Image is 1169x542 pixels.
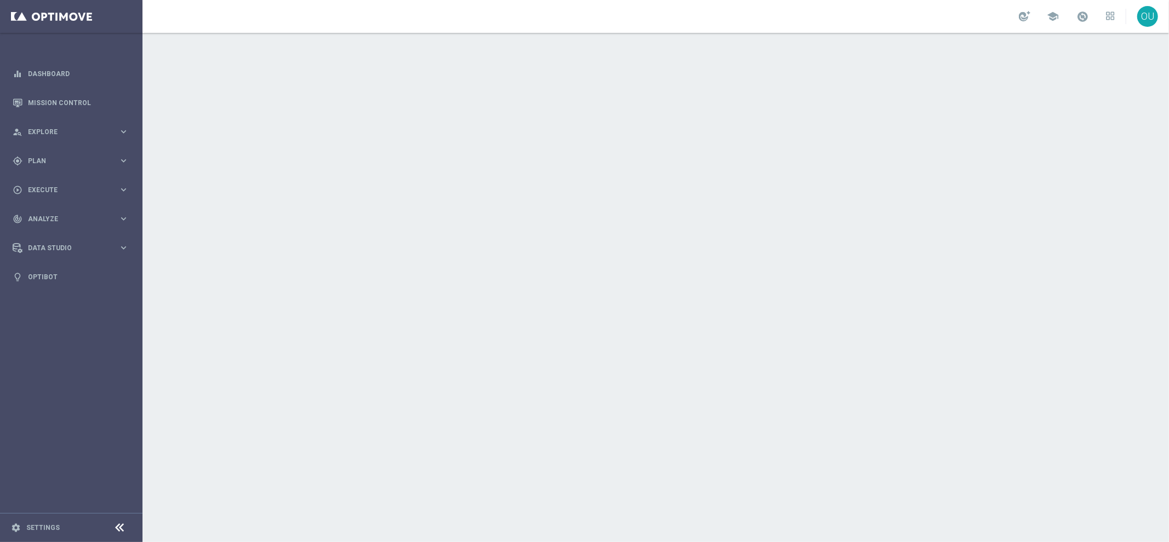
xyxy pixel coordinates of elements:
[28,88,129,117] a: Mission Control
[28,59,129,88] a: Dashboard
[118,126,129,137] i: keyboard_arrow_right
[28,129,118,135] span: Explore
[12,186,129,194] button: play_circle_outline Execute keyboard_arrow_right
[13,185,22,195] i: play_circle_outline
[12,244,129,252] button: Data Studio keyboard_arrow_right
[13,127,22,137] i: person_search
[28,245,118,251] span: Data Studio
[13,156,118,166] div: Plan
[13,185,118,195] div: Execute
[1047,10,1059,22] span: school
[13,214,22,224] i: track_changes
[13,243,118,253] div: Data Studio
[11,523,21,533] i: settings
[13,127,118,137] div: Explore
[1137,6,1158,27] div: OU
[12,157,129,165] button: gps_fixed Plan keyboard_arrow_right
[118,214,129,224] i: keyboard_arrow_right
[13,214,118,224] div: Analyze
[118,155,129,166] i: keyboard_arrow_right
[12,99,129,107] button: Mission Control
[13,262,129,291] div: Optibot
[12,70,129,78] button: equalizer Dashboard
[13,272,22,282] i: lightbulb
[28,158,118,164] span: Plan
[28,187,118,193] span: Execute
[118,243,129,253] i: keyboard_arrow_right
[118,184,129,195] i: keyboard_arrow_right
[28,216,118,222] span: Analyze
[13,59,129,88] div: Dashboard
[13,156,22,166] i: gps_fixed
[13,69,22,79] i: equalizer
[26,524,60,531] a: Settings
[28,262,129,291] a: Optibot
[12,215,129,223] button: track_changes Analyze keyboard_arrow_right
[12,273,129,281] button: lightbulb Optibot
[13,88,129,117] div: Mission Control
[12,128,129,136] button: person_search Explore keyboard_arrow_right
